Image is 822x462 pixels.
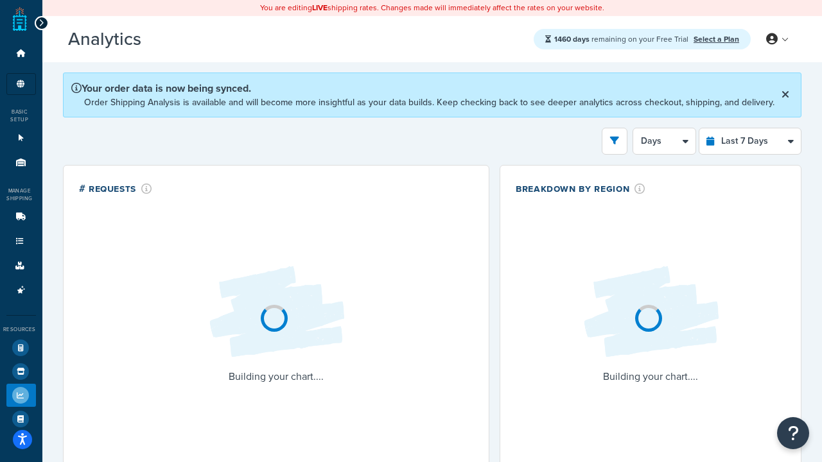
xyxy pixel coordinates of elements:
[312,2,328,13] b: LIVE
[6,360,36,383] li: Marketplace
[144,34,188,49] span: Beta
[84,96,774,109] p: Order Shipping Analysis is available and will become more insightful as your data builds. Keep ch...
[6,151,36,175] li: Origins
[6,126,36,150] li: Websites
[6,205,36,229] li: Carriers
[573,368,728,386] p: Building your chart....
[777,417,809,449] button: Open Resource Center
[71,81,774,96] p: Your order data is now being synced.
[602,128,627,155] button: open filter drawer
[573,256,728,368] img: Loading...
[554,33,690,45] span: remaining on your Free Trial
[6,254,36,278] li: Boxes
[6,230,36,253] li: Shipping Rules
[554,33,590,45] strong: 1460 days
[79,181,152,196] div: # Requests
[6,407,36,431] li: Help Docs
[694,33,739,45] a: Select a Plan
[6,384,36,407] li: Analytics
[6,42,36,65] li: Dashboard
[199,368,353,386] p: Building your chart....
[516,181,645,196] div: Breakdown by Region
[68,30,521,49] h3: Analytics
[199,256,353,368] img: Loading...
[6,278,36,302] li: Advanced Features
[6,336,36,359] li: Test Your Rates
